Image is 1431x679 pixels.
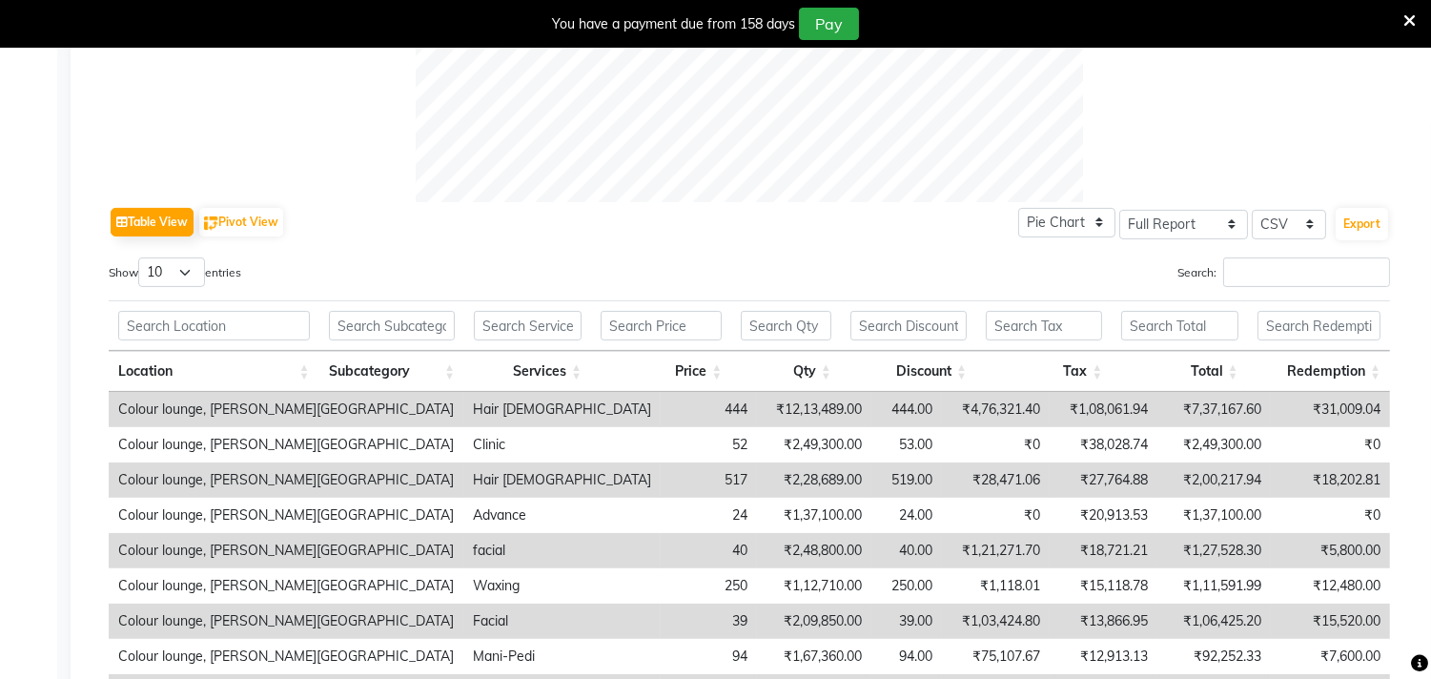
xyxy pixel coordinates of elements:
td: ₹18,202.81 [1271,463,1390,498]
th: Location: activate to sort column ascending [109,351,319,392]
td: Advance [463,498,661,533]
input: Search Redemption [1257,311,1380,340]
td: 250 [661,568,757,604]
td: ₹1,37,100.00 [757,498,871,533]
td: 39 [661,604,757,639]
td: 94.00 [871,639,942,674]
td: ₹18,721.21 [1050,533,1157,568]
button: Pay [799,8,859,40]
th: Total: activate to sort column ascending [1112,351,1247,392]
td: ₹2,49,300.00 [757,427,871,463]
td: ₹38,028.74 [1050,427,1157,463]
th: Price: activate to sort column ascending [591,351,731,392]
td: 40 [661,533,757,568]
td: ₹20,913.53 [1050,498,1157,533]
input: Search Services [474,311,582,340]
td: ₹5,800.00 [1271,533,1390,568]
td: ₹1,06,425.20 [1157,604,1271,639]
td: ₹1,12,710.00 [757,568,871,604]
td: Clinic [463,427,661,463]
td: ₹0 [1271,498,1390,533]
th: Redemption: activate to sort column ascending [1248,351,1390,392]
td: ₹15,118.78 [1050,568,1157,604]
td: Colour lounge, [PERSON_NAME][GEOGRAPHIC_DATA] [109,463,463,498]
input: Search Discount [850,311,967,340]
select: Showentries [138,257,205,287]
img: pivot.png [204,216,218,231]
td: ₹0 [942,427,1050,463]
td: ₹1,11,591.99 [1157,568,1271,604]
label: Show entries [109,257,241,287]
td: ₹2,49,300.00 [1157,427,1271,463]
td: 39.00 [871,604,942,639]
input: Search Subcategory [329,311,455,340]
td: ₹7,600.00 [1271,639,1390,674]
td: ₹0 [1271,427,1390,463]
td: ₹2,00,217.94 [1157,463,1271,498]
th: Tax: activate to sort column ascending [976,351,1112,392]
td: 517 [661,463,757,498]
th: Subcategory: activate to sort column ascending [319,351,464,392]
button: Export [1336,208,1388,240]
td: ₹75,107.67 [942,639,1050,674]
td: 24.00 [871,498,942,533]
td: ₹31,009.04 [1271,392,1390,427]
th: Services: activate to sort column ascending [464,351,591,392]
td: Mani-Pedi [463,639,661,674]
td: ₹1,27,528.30 [1157,533,1271,568]
td: 94 [661,639,757,674]
td: Facial [463,604,661,639]
td: ₹15,520.00 [1271,604,1390,639]
button: Table View [111,208,194,237]
td: ₹1,08,061.94 [1050,392,1157,427]
td: 53.00 [871,427,942,463]
input: Search Price [601,311,722,340]
td: ₹92,252.33 [1157,639,1271,674]
td: ₹4,76,321.40 [942,392,1050,427]
td: Colour lounge, [PERSON_NAME][GEOGRAPHIC_DATA] [109,604,463,639]
input: Search Location [118,311,310,340]
td: facial [463,533,661,568]
input: Search: [1223,257,1390,287]
td: Colour lounge, [PERSON_NAME][GEOGRAPHIC_DATA] [109,392,463,427]
td: ₹7,37,167.60 [1157,392,1271,427]
label: Search: [1177,257,1390,287]
td: ₹1,03,424.80 [942,604,1050,639]
td: ₹27,764.88 [1050,463,1157,498]
td: ₹1,37,100.00 [1157,498,1271,533]
td: 519.00 [871,463,942,498]
td: 24 [661,498,757,533]
td: ₹1,21,271.70 [942,533,1050,568]
td: Colour lounge, [PERSON_NAME][GEOGRAPHIC_DATA] [109,427,463,463]
input: Search Qty [741,311,831,340]
td: Colour lounge, [PERSON_NAME][GEOGRAPHIC_DATA] [109,568,463,604]
td: Colour lounge, [PERSON_NAME][GEOGRAPHIC_DATA] [109,498,463,533]
td: ₹12,480.00 [1271,568,1390,604]
td: ₹2,48,800.00 [757,533,871,568]
input: Search Tax [986,311,1102,340]
th: Discount: activate to sort column ascending [841,351,976,392]
td: ₹0 [942,498,1050,533]
td: Hair [DEMOGRAPHIC_DATA] [463,392,661,427]
th: Qty: activate to sort column ascending [731,351,841,392]
td: ₹13,866.95 [1050,604,1157,639]
div: You have a payment due from 158 days [552,14,795,34]
td: ₹12,13,489.00 [757,392,871,427]
td: ₹28,471.06 [942,463,1050,498]
td: ₹2,09,850.00 [757,604,871,639]
input: Search Total [1121,311,1237,340]
td: Colour lounge, [PERSON_NAME][GEOGRAPHIC_DATA] [109,533,463,568]
td: ₹12,913.13 [1050,639,1157,674]
td: 40.00 [871,533,942,568]
td: Colour lounge, [PERSON_NAME][GEOGRAPHIC_DATA] [109,639,463,674]
td: ₹1,118.01 [942,568,1050,604]
td: 444.00 [871,392,942,427]
td: Hair [DEMOGRAPHIC_DATA] [463,463,661,498]
td: 52 [661,427,757,463]
td: ₹1,67,360.00 [757,639,871,674]
td: 250.00 [871,568,942,604]
button: Pivot View [199,208,283,237]
td: ₹2,28,689.00 [757,463,871,498]
td: Waxing [463,568,661,604]
td: 444 [661,392,757,427]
